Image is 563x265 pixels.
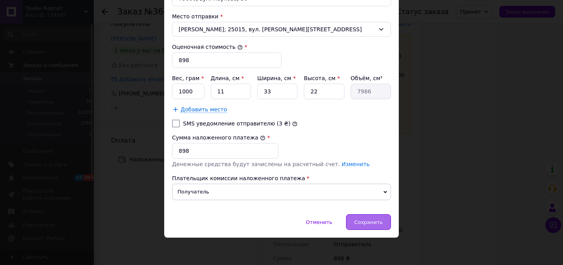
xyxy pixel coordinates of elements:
[172,184,391,200] span: Получатель
[172,75,204,81] label: Вес, грам
[257,75,296,81] label: Ширина, см
[179,25,375,33] span: [PERSON_NAME]; 25015, вул. [PERSON_NAME][STREET_ADDRESS]
[172,13,391,20] div: Место отправки
[342,161,370,167] a: Изменить
[183,120,290,127] label: SMS уведомление отправителю (3 ₴)
[172,175,305,181] span: Плательщик комиссии наложенного платежа
[172,161,370,167] span: Денежные средства будут зачислены на расчетный счет.
[306,219,332,225] span: Отменить
[304,75,340,81] label: Высота, см
[181,106,227,113] span: Добавить место
[172,134,265,141] label: Сумма наложенного платежа
[172,44,243,50] label: Оценочная стоимость
[351,74,391,82] div: Объём, см³
[354,219,383,225] span: Сохранить
[211,75,244,81] label: Длина, см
